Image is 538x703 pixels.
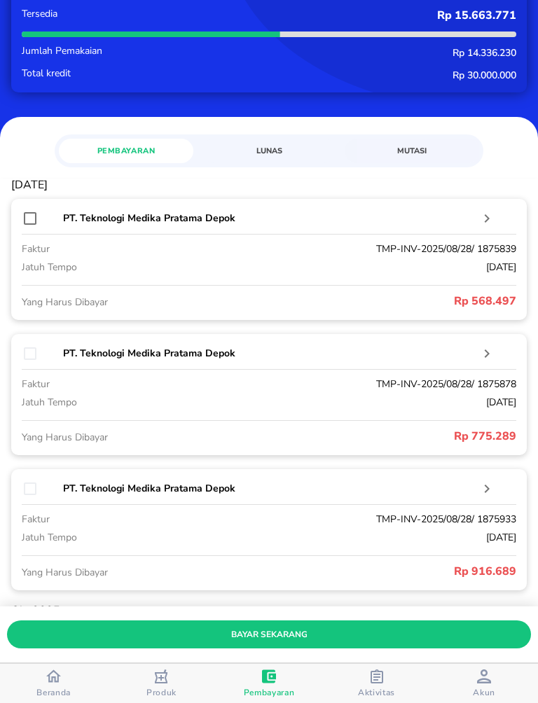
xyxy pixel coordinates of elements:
[228,512,516,527] p: TMP-INV-2025/08/28/ 1875933
[228,395,516,410] p: [DATE]
[228,530,516,545] p: [DATE]
[22,69,228,78] p: Total kredit
[22,530,228,545] p: jatuh tempo
[228,9,516,22] p: Rp 15.663.771
[67,144,185,158] span: Pembayaran
[22,46,228,56] p: Jumlah Pemakaian
[323,664,431,703] button: Aktivitas
[22,377,228,391] p: faktur
[228,69,516,82] p: Rp 30.000.000
[22,295,269,309] p: Yang Harus Dibayar
[22,242,228,256] p: faktur
[358,687,395,698] span: Aktivitas
[244,687,295,698] span: Pembayaran
[63,211,478,225] p: PT. Teknologi Medika Pratama Depok
[228,46,516,60] p: Rp 14.336.230
[210,144,328,158] span: Lunas
[36,687,71,698] span: Beranda
[269,428,516,445] p: Rp 775.289
[269,293,516,309] p: Rp 568.497
[345,139,479,163] a: Mutasi
[269,563,516,580] p: Rp 916.689
[59,139,193,163] a: Pembayaran
[63,481,478,496] p: PT. Teknologi Medika Pratama Depok
[353,144,471,158] span: Mutasi
[55,134,483,163] div: simple tabs
[7,620,531,648] button: bayar sekarang
[22,565,269,580] p: Yang Harus Dibayar
[473,687,495,698] span: Akun
[63,346,478,361] p: PT. Teknologi Medika Pratama Depok
[202,139,336,163] a: Lunas
[22,512,228,527] p: faktur
[215,664,323,703] button: Pembayaran
[11,604,527,618] p: Okt 2025
[108,664,216,703] button: Produk
[146,687,177,698] span: Produk
[18,627,520,642] span: bayar sekarang
[11,179,527,192] p: [DATE]
[22,395,228,410] p: jatuh tempo
[22,260,228,274] p: jatuh tempo
[228,377,516,391] p: TMP-INV-2025/08/28/ 1875878
[228,242,516,256] p: TMP-INV-2025/08/28/ 1875839
[22,430,269,445] p: Yang Harus Dibayar
[228,260,516,274] p: [DATE]
[430,664,538,703] button: Akun
[22,9,228,19] p: Tersedia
